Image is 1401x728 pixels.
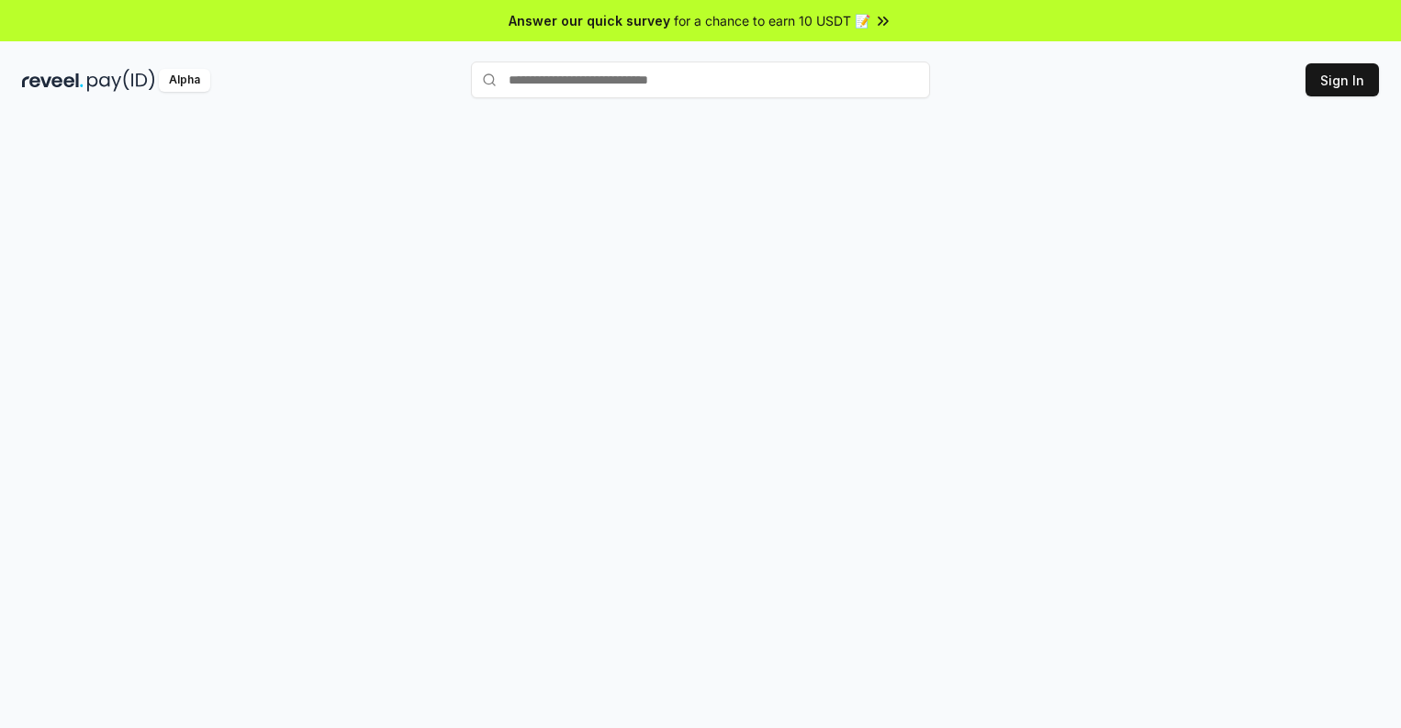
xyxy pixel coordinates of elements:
[674,11,870,30] span: for a chance to earn 10 USDT 📝
[159,69,210,92] div: Alpha
[22,69,84,92] img: reveel_dark
[1306,63,1379,96] button: Sign In
[87,69,155,92] img: pay_id
[509,11,670,30] span: Answer our quick survey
